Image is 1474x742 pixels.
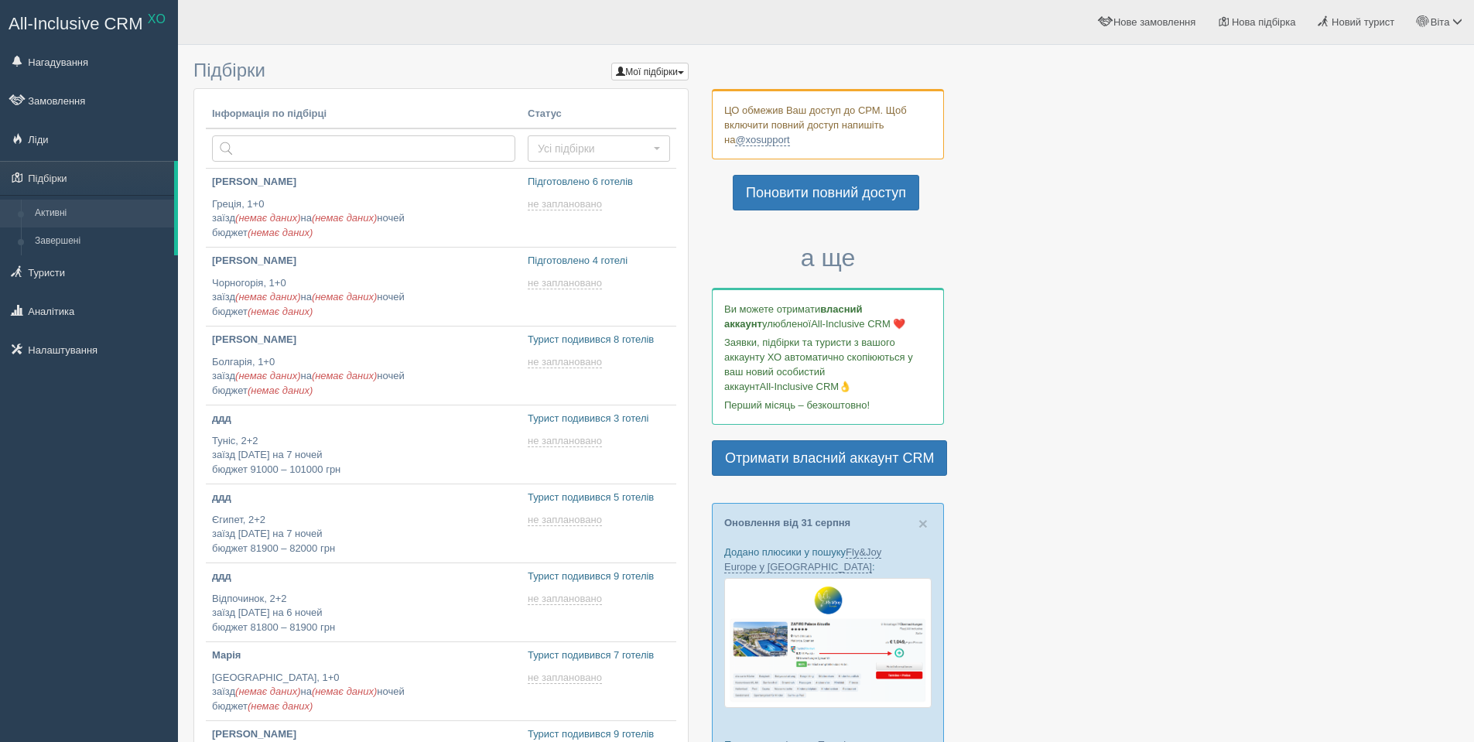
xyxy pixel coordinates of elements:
[212,671,515,714] p: [GEOGRAPHIC_DATA], 1+0 заїзд на ночей бюджет
[760,381,852,392] span: All-Inclusive CRM👌
[248,385,313,396] span: (немає даних)
[712,440,947,476] a: Отримати власний аккаунт CRM
[724,303,863,330] b: власний аккаунт
[724,517,850,528] a: Оновлення від 31 серпня
[212,333,515,347] p: [PERSON_NAME]
[528,491,670,505] p: Турист подивився 5 готелів
[206,642,522,720] a: Марія [GEOGRAPHIC_DATA], 1+0заїзд(немає даних)на(немає даних)ночейбюджет(немає даних)
[312,212,377,224] span: (немає даних)
[206,327,522,405] a: [PERSON_NAME] Болгарія, 1+0заїзд(немає даних)на(немає даних)ночейбюджет(немає даних)
[528,356,602,368] span: не заплановано
[528,277,602,289] span: не заплановано
[724,545,932,574] p: Додано плюсики у пошуку :
[312,291,377,303] span: (немає даних)
[212,491,515,505] p: ддд
[248,227,313,238] span: (немає даних)
[712,89,944,159] div: ЦО обмежив Ваш доступ до СРМ. Щоб включити повний доступ напишіть на
[528,254,670,268] p: Підготовлено 4 готелі
[235,370,300,381] span: (немає даних)
[212,135,515,162] input: Пошук за країною або туристом
[212,355,515,398] p: Болгарія, 1+0 заїзд на ночей бюджет
[528,593,605,605] a: не заплановано
[212,569,515,584] p: ддд
[9,14,143,33] span: All-Inclusive CRM
[212,276,515,320] p: Чорногорія, 1+0 заїзд на ночей бюджет
[212,175,515,190] p: [PERSON_NAME]
[538,141,650,156] span: Усі підбірки
[212,727,515,742] p: [PERSON_NAME]
[206,405,522,484] a: ддд Туніс, 2+2заїзд [DATE] на 7 ночейбюджет 91000 – 101000 грн
[611,63,689,80] button: Мої підбірки
[811,318,905,330] span: All-Inclusive CRM ❤️
[528,198,602,210] span: не заплановано
[522,101,676,128] th: Статус
[528,514,605,526] a: не заплановано
[212,412,515,426] p: ддд
[235,686,300,697] span: (немає даних)
[248,700,313,712] span: (немає даних)
[918,515,928,532] button: Close
[312,370,377,381] span: (немає даних)
[1113,16,1195,28] span: Нове замовлення
[528,727,670,742] p: Турист подивився 9 готелів
[724,578,932,708] img: fly-joy-de-proposal-crm-for-travel-agency.png
[528,198,605,210] a: не заплановано
[235,291,300,303] span: (немає даних)
[528,648,670,663] p: Турист подивився 7 готелів
[193,60,265,80] span: Підбірки
[206,563,522,641] a: ддд Відпочинок, 2+2заїзд [DATE] на 6 ночейбюджет 81800 – 81900 грн
[312,686,377,697] span: (немає даних)
[248,306,313,317] span: (немає даних)
[733,175,919,210] a: Поновити повний доступ
[1431,16,1450,28] span: Віта
[528,435,602,447] span: не заплановано
[212,434,515,477] p: Туніс, 2+2 заїзд [DATE] на 7 ночей бюджет 91000 – 101000 грн
[724,302,932,331] p: Ви можете отримати улюбленої
[528,356,605,368] a: не заплановано
[712,244,944,272] h3: а ще
[724,546,881,573] a: Fly&Joy Europe у [GEOGRAPHIC_DATA]
[28,200,174,227] a: Активні
[206,169,522,247] a: [PERSON_NAME] Греція, 1+0заїзд(немає даних)на(немає даних)ночейбюджет(немає даних)
[528,333,670,347] p: Турист подивився 8 готелів
[1332,16,1394,28] span: Новий турист
[1,1,177,43] a: All-Inclusive CRM XO
[28,227,174,255] a: Завершені
[206,248,522,326] a: [PERSON_NAME] Чорногорія, 1+0заїзд(немає даних)на(немає даних)ночейбюджет(немає даних)
[528,435,605,447] a: не заплановано
[212,648,515,663] p: Марія
[148,12,166,26] sup: XO
[206,101,522,128] th: Інформація по підбірці
[528,277,605,289] a: не заплановано
[212,592,515,635] p: Відпочинок, 2+2 заїзд [DATE] на 6 ночей бюджет 81800 – 81900 грн
[212,197,515,241] p: Греція, 1+0 заїзд на ночей бюджет
[528,514,602,526] span: не заплановано
[212,513,515,556] p: Єгипет, 2+2 заїзд [DATE] на 7 ночей бюджет 81900 – 82000 грн
[528,672,605,684] a: не заплановано
[212,254,515,268] p: [PERSON_NAME]
[735,134,789,146] a: @xosupport
[235,212,300,224] span: (немає даних)
[528,412,670,426] p: Турист подивився 3 готелі
[724,398,932,412] p: Перший місяць – безкоштовно!
[724,335,932,394] p: Заявки, підбірки та туристи з вашого аккаунту ХО автоматично скопіюються у ваш новий особистий ак...
[528,672,602,684] span: не заплановано
[528,175,670,190] p: Підготовлено 6 готелів
[1232,16,1296,28] span: Нова підбірка
[918,515,928,532] span: ×
[528,593,602,605] span: не заплановано
[528,569,670,584] p: Турист подивився 9 готелів
[206,484,522,562] a: ддд Єгипет, 2+2заїзд [DATE] на 7 ночейбюджет 81900 – 82000 грн
[528,135,670,162] button: Усі підбірки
